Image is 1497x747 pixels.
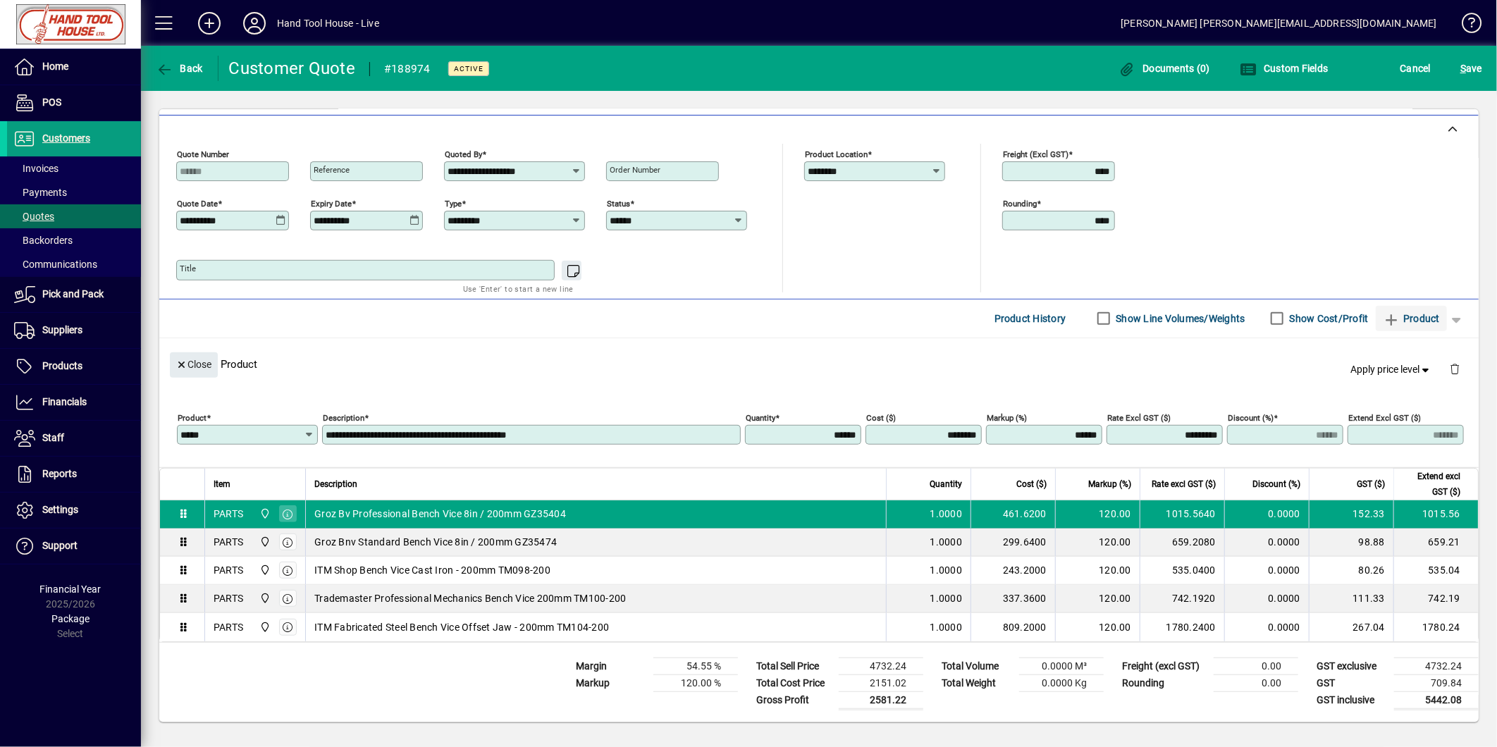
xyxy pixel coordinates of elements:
[7,493,141,528] a: Settings
[314,476,357,492] span: Description
[1107,412,1171,422] mat-label: Rate excl GST ($)
[277,12,379,35] div: Hand Tool House - Live
[1055,500,1140,529] td: 120.00
[42,61,68,72] span: Home
[214,476,230,492] span: Item
[314,535,557,549] span: Groz Bnv Standard Bench Vice 8in / 200mm GZ35474
[1460,57,1482,80] span: ave
[1149,563,1216,577] div: 535.0400
[653,658,738,674] td: 54.55 %
[314,591,626,605] span: Trademaster Professional Mechanics Bench Vice 200mm TM100-200
[256,534,272,550] span: Frankton
[1310,674,1394,691] td: GST
[7,421,141,456] a: Staff
[256,562,272,578] span: Frankton
[989,306,1072,331] button: Product History
[214,591,243,605] div: PARTS
[14,259,97,270] span: Communications
[746,412,775,422] mat-label: Quantity
[1393,529,1478,557] td: 659.21
[930,591,963,605] span: 1.0000
[1003,149,1068,159] mat-label: Freight (excl GST)
[1224,557,1309,585] td: 0.0000
[839,674,923,691] td: 2151.02
[159,338,1479,390] div: Product
[607,198,630,208] mat-label: Status
[463,280,574,297] mat-hint: Use 'Enter' to start a new line
[7,349,141,384] a: Products
[323,412,364,422] mat-label: Description
[42,468,77,479] span: Reports
[1019,658,1104,674] td: 0.0000 M³
[14,163,58,174] span: Invoices
[749,691,839,709] td: Gross Profit
[229,57,356,80] div: Customer Quote
[1310,658,1394,674] td: GST exclusive
[178,412,207,422] mat-label: Product
[384,58,431,80] div: #188974
[1351,362,1433,377] span: Apply price level
[805,149,868,159] mat-label: Product location
[1224,613,1309,641] td: 0.0000
[7,457,141,492] a: Reports
[1309,585,1393,613] td: 111.33
[51,613,90,624] span: Package
[1115,674,1214,691] td: Rounding
[1115,658,1214,674] td: Freight (excl GST)
[1393,613,1478,641] td: 1780.24
[1348,412,1421,422] mat-label: Extend excl GST ($)
[214,535,243,549] div: PARTS
[314,563,550,577] span: ITM Shop Bench Vice Cast Iron - 200mm TM098-200
[1055,529,1140,557] td: 120.00
[1149,507,1216,521] div: 1015.5640
[1310,691,1394,709] td: GST inclusive
[232,11,277,36] button: Profile
[14,211,54,222] span: Quotes
[1240,63,1329,74] span: Custom Fields
[1121,12,1437,35] div: [PERSON_NAME] [PERSON_NAME][EMAIL_ADDRESS][DOMAIN_NAME]
[1119,63,1210,74] span: Documents (0)
[42,97,61,108] span: POS
[42,360,82,371] span: Products
[1224,500,1309,529] td: 0.0000
[1115,56,1214,81] button: Documents (0)
[7,204,141,228] a: Quotes
[935,674,1019,691] td: Total Weight
[256,506,272,521] span: Frankton
[610,165,660,175] mat-label: Order number
[166,357,221,370] app-page-header-button: Close
[152,56,207,81] button: Back
[1383,307,1440,330] span: Product
[7,49,141,85] a: Home
[569,658,653,674] td: Margin
[1403,469,1460,500] span: Extend excl GST ($)
[1460,63,1466,74] span: S
[1457,56,1486,81] button: Save
[1236,56,1332,81] button: Custom Fields
[971,529,1055,557] td: 299.6400
[1451,3,1479,49] a: Knowledge Base
[930,563,963,577] span: 1.0000
[1438,352,1472,386] button: Delete
[930,535,963,549] span: 1.0000
[1393,557,1478,585] td: 535.04
[177,149,229,159] mat-label: Quote number
[314,165,350,175] mat-label: Reference
[971,500,1055,529] td: 461.6200
[935,658,1019,674] td: Total Volume
[7,85,141,121] a: POS
[14,235,73,246] span: Backorders
[994,307,1066,330] span: Product History
[311,198,352,208] mat-label: Expiry date
[256,591,272,606] span: Frankton
[1055,585,1140,613] td: 120.00
[42,396,87,407] span: Financials
[141,56,218,81] app-page-header-button: Back
[1152,476,1216,492] span: Rate excl GST ($)
[156,63,203,74] span: Back
[454,64,483,73] span: Active
[175,353,212,376] span: Close
[177,198,218,208] mat-label: Quote date
[1055,557,1140,585] td: 120.00
[930,507,963,521] span: 1.0000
